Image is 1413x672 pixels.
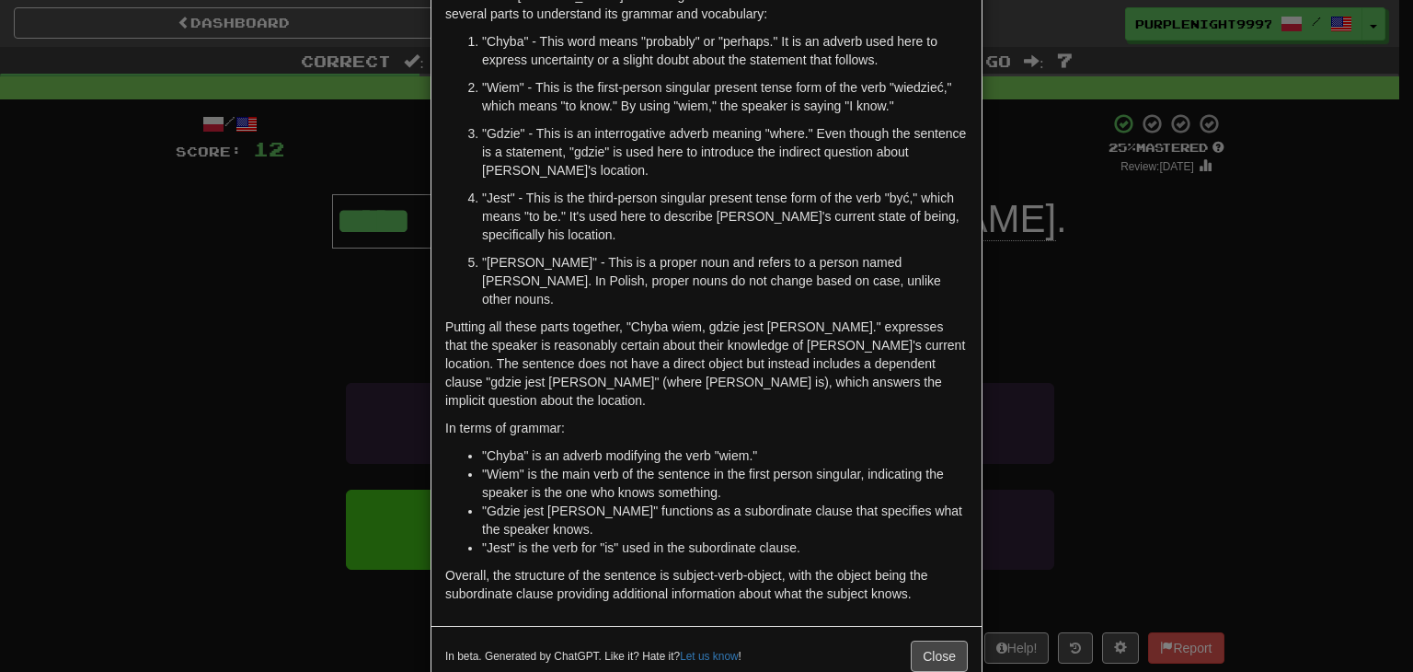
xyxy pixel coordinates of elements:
[482,446,968,465] li: "Chyba" is an adverb modifying the verb "wiem."
[445,318,968,410] p: Putting all these parts together, "Chyba wiem, gdzie jest [PERSON_NAME]." expresses that the spea...
[482,189,968,244] p: "Jest" - This is the third-person singular present tense form of the verb "być," which means "to ...
[482,465,968,502] li: "Wiem" is the main verb of the sentence in the first person singular, indicating the speaker is t...
[911,641,968,672] button: Close
[482,539,968,557] li: "Jest" is the verb for "is" used in the subordinate clause.
[445,649,741,665] small: In beta. Generated by ChatGPT. Like it? Hate it? !
[445,419,968,437] p: In terms of grammar:
[482,32,968,69] p: "Chyba" - This word means "probably" or "perhaps." It is an adverb used here to express uncertain...
[482,502,968,539] li: "Gdzie jest [PERSON_NAME]" functions as a subordinate clause that specifies what the speaker knows.
[482,78,968,115] p: "Wiem" - This is the first-person singular present tense form of the verb "wiedzieć," which means...
[680,650,738,663] a: Let us know
[445,566,968,603] p: Overall, the structure of the sentence is subject-verb-object, with the object being the subordin...
[482,124,968,180] p: "Gdzie" - This is an interrogative adverb meaning "where." Even though the sentence is a statemen...
[482,253,968,308] p: "[PERSON_NAME]" - This is a proper noun and refers to a person named [PERSON_NAME]. In Polish, pr...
